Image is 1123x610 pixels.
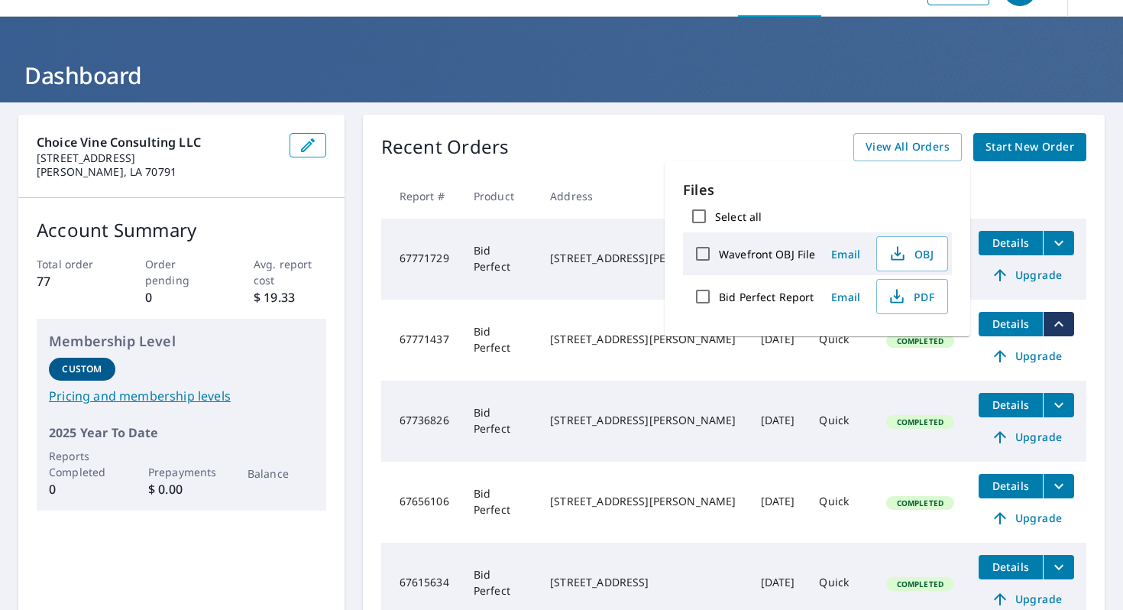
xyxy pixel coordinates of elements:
p: Files [683,180,952,200]
label: Bid Perfect Report [719,290,814,304]
p: 0 [49,480,115,498]
button: Email [821,285,870,309]
p: 0 [145,288,218,307]
a: Pricing and membership levels [49,387,314,405]
td: Bid Perfect [461,381,538,462]
span: Details [988,316,1034,331]
p: Reports Completed [49,448,115,480]
p: Choice Vine Consulting LLC [37,133,277,151]
span: Details [988,235,1034,250]
td: Bid Perfect [461,300,538,381]
p: [STREET_ADDRESS] [37,151,277,165]
span: Upgrade [988,428,1065,446]
span: Upgrade [988,347,1065,365]
p: Order pending [145,256,218,288]
button: detailsBtn-67656106 [979,474,1043,498]
span: Upgrade [988,590,1065,608]
p: Account Summary [37,216,326,244]
td: Quick [807,462,873,543]
button: filesDropdownBtn-67771729 [1043,231,1074,255]
span: Details [988,479,1034,493]
p: Membership Level [49,331,314,352]
div: [STREET_ADDRESS] [550,575,736,590]
span: Completed [888,417,953,427]
td: [DATE] [749,462,807,543]
button: detailsBtn-67771729 [979,231,1043,255]
span: PDF [886,287,935,306]
button: detailsBtn-67771437 [979,312,1043,336]
span: Completed [888,336,953,346]
span: Email [827,290,864,304]
button: filesDropdownBtn-67615634 [1043,555,1074,579]
p: Total order [37,256,109,272]
td: 67656106 [381,462,461,543]
button: Email [821,242,870,266]
p: Custom [62,362,102,376]
div: [STREET_ADDRESS][PERSON_NAME] [550,332,736,347]
td: 67771437 [381,300,461,381]
a: View All Orders [853,133,962,161]
td: [DATE] [749,381,807,462]
td: 67771729 [381,219,461,300]
th: Product [461,174,538,219]
p: $ 0.00 [148,480,215,498]
td: [DATE] [749,300,807,381]
div: [STREET_ADDRESS][PERSON_NAME] [550,494,736,509]
button: filesDropdownBtn-67771437 [1043,312,1074,336]
td: Quick [807,381,873,462]
p: $ 19.33 [254,288,326,307]
p: Balance [248,466,314,482]
button: detailsBtn-67615634 [979,555,1043,579]
button: detailsBtn-67736826 [979,393,1043,417]
h1: Dashboard [18,60,1105,91]
td: 67736826 [381,381,461,462]
button: filesDropdownBtn-67656106 [1043,474,1074,498]
th: Report # [381,174,461,219]
span: Upgrade [988,266,1065,284]
div: [STREET_ADDRESS][PERSON_NAME] [550,413,736,428]
p: [PERSON_NAME], LA 70791 [37,165,277,179]
div: [STREET_ADDRESS][PERSON_NAME] [550,251,736,266]
a: Upgrade [979,263,1074,287]
button: PDF [876,279,948,314]
td: Bid Perfect [461,219,538,300]
span: Details [988,560,1034,574]
p: Recent Orders [381,133,510,161]
span: Email [827,247,864,261]
a: Upgrade [979,506,1074,531]
p: 77 [37,272,109,290]
span: Completed [888,579,953,589]
p: Avg. report cost [254,256,326,288]
a: Upgrade [979,344,1074,368]
span: Start New Order [985,138,1074,157]
span: Completed [888,498,953,508]
a: Start New Order [973,133,1086,161]
span: View All Orders [866,138,950,157]
label: Select all [715,209,762,224]
th: Address [538,174,748,219]
td: Bid Perfect [461,462,538,543]
p: 2025 Year To Date [49,423,314,442]
span: OBJ [886,245,935,263]
label: Wavefront OBJ File [719,247,815,261]
td: Quick [807,300,873,381]
p: Prepayments [148,464,215,480]
button: OBJ [876,236,948,271]
button: filesDropdownBtn-67736826 [1043,393,1074,417]
a: Upgrade [979,425,1074,449]
span: Details [988,397,1034,412]
span: Upgrade [988,509,1065,527]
